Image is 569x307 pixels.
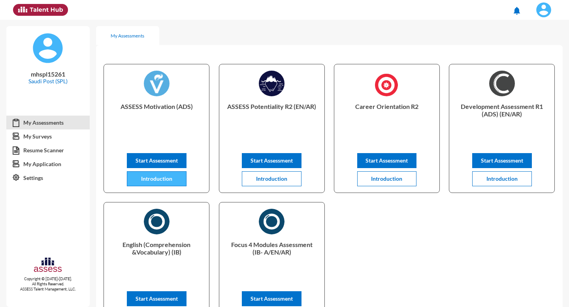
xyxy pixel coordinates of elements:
img: Career_Orientation_R2_1725960277734 [374,71,399,99]
img: ASSESS_Motivation_(ADS)_1726044876717 [144,71,170,96]
mat-icon: notifications [512,6,522,15]
p: Career Orientation R2 [341,103,433,134]
img: AR)_1730316400291 [259,209,284,234]
a: Start Assessment [472,157,532,164]
span: Start Assessment [251,295,293,302]
p: Development Assessment R1 (ADS) (EN/AR) [456,103,548,134]
span: Introduction [256,175,287,182]
p: ASSESS Motivation (ADS) [110,103,203,134]
a: Start Assessment [242,295,301,302]
button: Introduction [242,171,301,186]
span: Start Assessment [136,295,178,302]
button: Start Assessment [242,153,301,168]
span: Start Assessment [481,157,523,164]
button: Introduction [472,171,532,186]
a: Start Assessment [127,157,187,164]
span: Introduction [141,175,172,182]
a: Settings [6,171,90,185]
button: Start Assessment [357,153,417,168]
a: My Application [6,157,90,171]
p: mhspl15261 [13,70,83,78]
img: default%20profile%20image.svg [32,32,64,64]
button: Start Assessment [127,291,187,306]
span: Start Assessment [136,157,178,164]
img: AR)_1726044597422 [489,71,515,96]
a: Start Assessment [127,295,187,302]
div: My Assessments [111,33,144,39]
img: English_(Comprehension_&Vocabulary)_(IB)_1730317988001 [144,209,170,234]
a: Start Assessment [242,157,301,164]
a: My Surveys [6,129,90,144]
span: Start Assessment [251,157,293,164]
button: Introduction [127,171,187,186]
button: Introduction [357,171,417,186]
p: Copyright © [DATE]-[DATE]. All Rights Reserved. ASSESS Talent Management, LLC. [6,276,90,292]
a: Resume Scanner [6,143,90,157]
a: My Assessments [6,116,90,130]
span: Introduction [371,175,402,182]
button: Start Assessment [472,153,532,168]
p: English (Comprehension &Vocabulary) (IB) [110,241,203,272]
button: Start Assessment [127,153,187,168]
p: ASSESS Potentiality R2 (EN/AR) [226,103,318,134]
img: assesscompany-logo.png [33,256,62,275]
span: Start Assessment [366,157,408,164]
img: ASSESS_Potentiality_R2_1725966368866 [259,71,284,96]
p: Saudi Post (SPL) [13,78,83,84]
p: Focus 4 Modules Assessment (IB- A/EN/AR) [226,241,318,272]
a: Start Assessment [357,157,417,164]
span: Introduction [486,175,518,182]
button: Start Assessment [242,291,301,306]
